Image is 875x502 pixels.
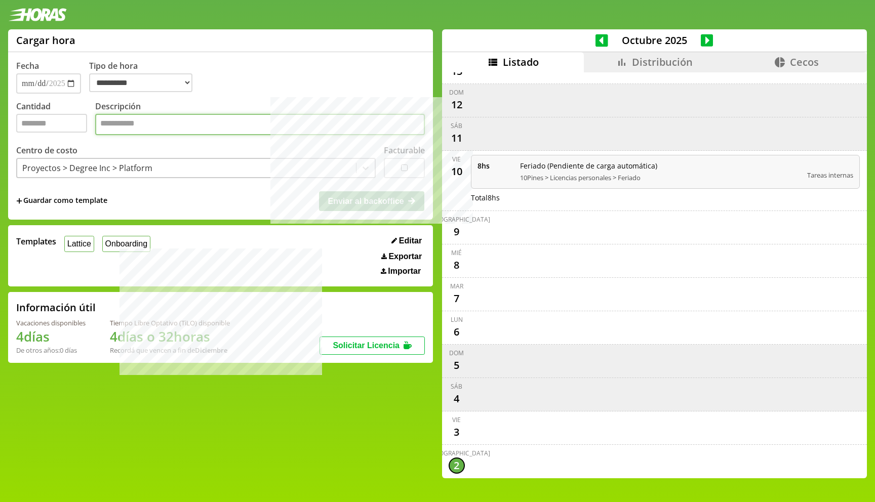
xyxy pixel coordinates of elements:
[16,327,86,346] h1: 4 días
[110,327,230,346] h1: 4 días o 32 horas
[16,346,86,355] div: De otros años: 0 días
[451,121,462,130] div: sáb
[632,55,693,69] span: Distribución
[195,346,227,355] b: Diciembre
[89,73,192,92] select: Tipo de hora
[16,236,56,247] span: Templates
[449,290,465,307] div: 7
[320,337,425,355] button: Solicitar Licencia
[449,97,465,113] div: 12
[449,257,465,273] div: 8
[16,145,77,156] label: Centro de costo
[110,318,230,327] div: Tiempo Libre Optativo (TiLO) disponible
[110,346,230,355] div: Recordá que vencen a fin de
[520,173,801,182] span: 10Pines > Licencias personales > Feriado
[451,248,462,257] div: mié
[378,252,425,262] button: Exportar
[452,155,461,163] div: vie
[16,33,75,47] h1: Cargar hora
[64,236,94,252] button: Lattice
[95,114,425,135] textarea: Descripción
[423,215,490,224] div: [DEMOGRAPHIC_DATA]
[450,282,463,290] div: mar
[16,195,107,206] span: +Guardar como template
[8,8,67,21] img: logotipo
[449,324,465,340] div: 6
[790,55,819,69] span: Cecos
[16,301,96,314] h2: Información útil
[451,382,462,391] div: sáb
[449,163,465,180] div: 10
[388,236,425,246] button: Editar
[399,236,422,245] span: Editar
[471,193,860,202] div: Total 8 hs
[449,457,465,474] div: 2
[16,60,39,71] label: Fecha
[333,341,400,350] span: Solicitar Licencia
[423,449,490,457] div: [DEMOGRAPHIC_DATA]
[16,101,95,138] label: Cantidad
[95,101,425,138] label: Descripción
[102,236,150,252] button: Onboarding
[520,161,801,171] span: Feriado (Pendiente de carga automática)
[442,72,867,477] div: scrollable content
[384,145,425,156] label: Facturable
[452,415,461,424] div: vie
[449,224,465,240] div: 9
[449,357,465,373] div: 5
[16,114,87,133] input: Cantidad
[16,318,86,327] div: Vacaciones disponibles
[449,424,465,440] div: 3
[478,161,513,171] span: 8 hs
[451,315,463,324] div: lun
[16,195,22,206] span: +
[449,391,465,407] div: 4
[449,130,465,146] div: 11
[449,349,464,357] div: dom
[388,267,421,276] span: Importar
[89,60,201,94] label: Tipo de hora
[503,55,539,69] span: Listado
[608,33,701,47] span: Octubre 2025
[388,252,422,261] span: Exportar
[449,88,464,97] div: dom
[807,171,853,180] span: Tareas internas
[22,162,152,174] div: Proyectos > Degree Inc > Platform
